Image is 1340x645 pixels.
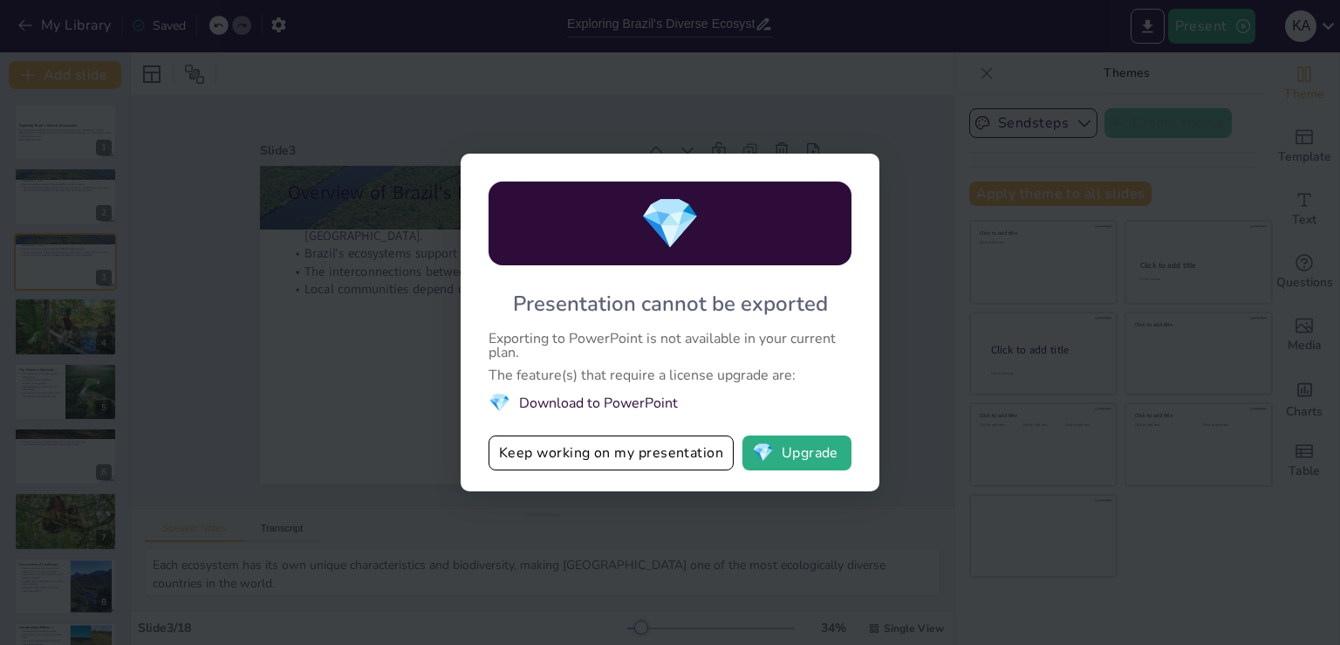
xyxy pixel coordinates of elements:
[489,436,734,470] button: Keep working on my presentation
[489,391,510,415] span: diamond
[513,290,828,318] div: Presentation cannot be exported
[752,444,774,462] span: diamond
[489,332,851,360] div: Exporting to PowerPoint is not available in your current plan.
[742,436,851,470] button: diamondUpgrade
[489,391,851,415] li: Download to PowerPoint
[639,190,701,257] span: diamond
[489,368,851,382] div: The feature(s) that require a license upgrade are:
